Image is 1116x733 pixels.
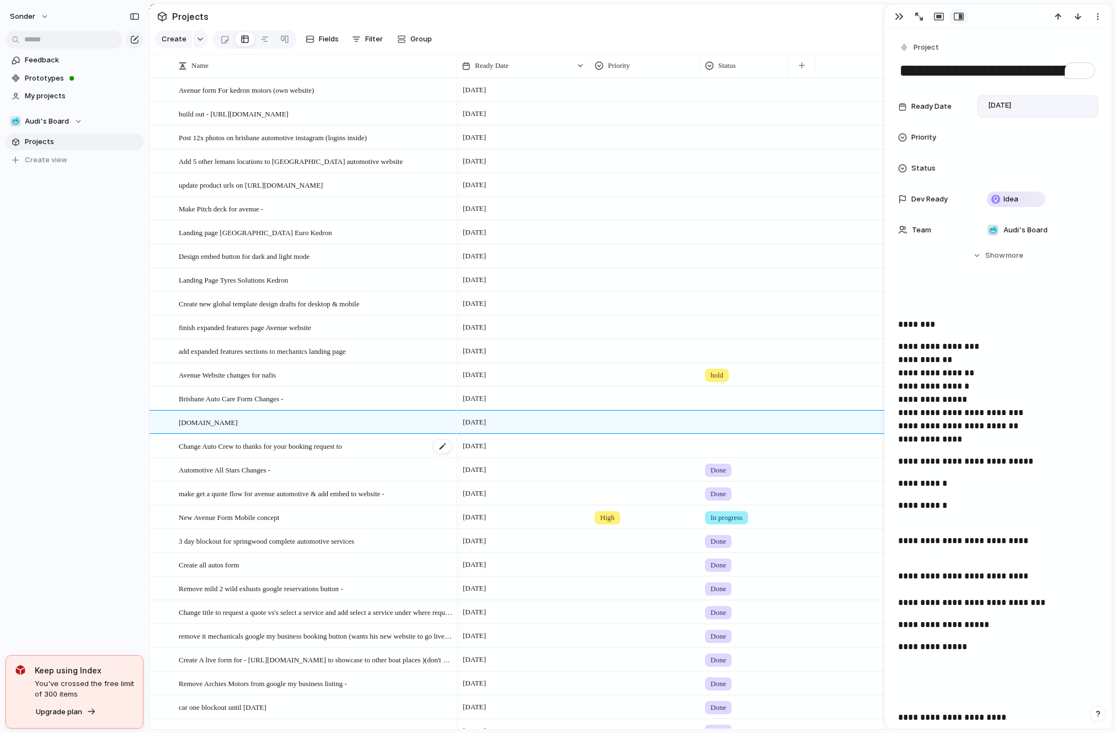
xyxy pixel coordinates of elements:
span: [DATE] [460,439,489,453]
span: [DATE] [460,273,489,286]
span: [DOMAIN_NAME] [179,416,238,428]
span: Priority [608,60,630,71]
span: Prototypes [25,73,140,84]
span: Priority [911,132,936,143]
button: Fields [301,30,343,48]
span: finish expanded features page Avenue website [179,321,311,333]
button: Create view [6,152,143,168]
span: Project [914,42,939,53]
span: Keep using Index [35,665,134,676]
span: Audi's Board [25,116,69,127]
span: Show [985,250,1005,261]
span: update product urls on [URL][DOMAIN_NAME] [179,178,323,191]
a: Prototypes [6,70,143,87]
span: [DATE] [460,392,489,405]
span: [DATE] [460,582,489,595]
span: Post 12x photos on brisbane automotive instagram (logins inside) [179,131,367,144]
span: [DATE] [460,202,489,215]
a: Feedback [6,52,143,68]
button: Upgrade plan [33,704,99,720]
span: [DATE] [460,511,489,524]
span: Remove Archies Motors from google my business listing - [179,677,347,689]
span: remove it mechanicals google my business booking button (wants his new website to go live first) [179,629,453,642]
span: Create all autos form [179,558,239,571]
span: add expanded features sections to mechanics landing page [179,344,346,357]
span: Upgrade plan [36,707,82,718]
span: Projects [25,136,140,147]
a: My projects [6,88,143,104]
button: Filter [348,30,387,48]
span: Done [711,702,726,713]
span: Fields [319,34,339,45]
span: Change title to request a quote vs's select a service and add select a service under where reques... [179,605,453,618]
span: Avenue Website changes for nafis [179,368,276,381]
span: Status [911,163,936,174]
div: 🥶 [987,225,998,236]
span: Done [711,488,726,500]
span: [DATE] [460,558,489,571]
span: Landing page [GEOGRAPHIC_DATA] Euro Kedron [179,226,332,238]
span: Create new global template design drafts for desktop & mobile [179,297,359,310]
span: Done [711,631,726,642]
span: [DATE] [460,629,489,642]
span: car one blockout until [DATE] [179,700,266,713]
span: Ready Date [911,101,952,112]
span: Done [711,583,726,594]
span: Add 5 other lemans locations to [GEOGRAPHIC_DATA] automotive website [179,155,403,167]
span: Audi's Board [1003,225,1048,236]
span: Done [711,465,726,476]
span: In progress [711,512,743,523]
span: sonder [10,11,35,22]
button: Showmore [898,246,1098,265]
span: You've crossed the free limit of 300 items [35,678,134,700]
span: [DATE] [460,155,489,168]
span: Brisbane Auto Care Form Changes - [179,392,284,405]
span: Feedback [25,55,140,66]
span: [DATE] [460,249,489,263]
span: [DATE] [460,83,489,97]
span: Done [711,678,726,689]
span: Avenue form For kedron motors (own website) [179,83,314,96]
span: New Avenue Form Mobile concept [179,511,279,523]
span: Remove mild 2 wild exhusts google reservations button - [179,582,343,594]
span: [DATE] [985,99,1014,112]
span: High [600,512,615,523]
span: Dev Ready [911,194,948,205]
span: Change Auto Crew to thanks for your booking request to [179,439,342,452]
span: [DATE] [460,677,489,690]
span: Create view [25,155,67,166]
span: [DATE] [460,297,489,310]
span: [DATE] [460,653,489,666]
span: [DATE] [460,344,489,358]
span: build out - [URL][DOMAIN_NAME] [179,107,289,120]
span: hold [711,370,723,381]
span: Idea [1003,194,1018,205]
span: Done [711,607,726,618]
a: Projects [6,134,143,150]
span: [DATE] [460,226,489,239]
span: Ready Date [475,60,509,71]
span: [DATE] [460,178,489,192]
span: Landing Page Tyres Solutions Kedron [179,273,288,286]
div: 🥶 [10,116,21,127]
span: Done [711,560,726,571]
span: Design embed button for dark and light mode [179,249,309,262]
span: [DATE] [460,487,489,500]
textarea: To enrich screen reader interactions, please activate Accessibility in Grammarly extension settings [898,59,1098,82]
span: [DATE] [460,321,489,334]
span: Done [711,536,726,547]
span: Make Pitch deck for avenue - [179,202,263,215]
span: My projects [25,91,140,102]
span: Name [191,60,209,71]
span: [DATE] [460,605,489,619]
span: [DATE] [460,700,489,714]
span: Projects [170,7,211,26]
span: [DATE] [460,107,489,120]
button: Create [155,30,192,48]
span: Create [162,34,186,45]
span: make get a quote flow for avenue automotive & add embed to website - [179,487,385,500]
span: [DATE] [460,368,489,381]
span: Filter [365,34,383,45]
span: [DATE] [460,534,489,548]
span: Done [711,655,726,666]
